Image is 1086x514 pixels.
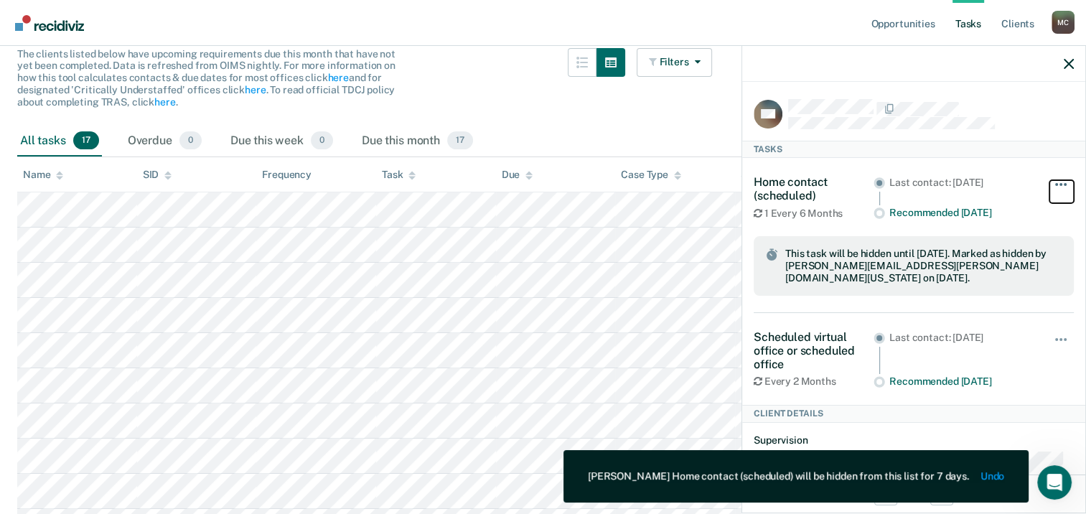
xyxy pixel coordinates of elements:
[311,131,333,150] span: 0
[754,375,874,388] div: Every 2 Months
[179,131,202,150] span: 0
[621,169,681,181] div: Case Type
[327,72,348,83] a: here
[245,84,266,95] a: here
[15,15,84,31] img: Recidiviz
[23,169,63,181] div: Name
[125,126,205,157] div: Overdue
[359,126,476,157] div: Due this month
[17,48,395,108] span: The clients listed below have upcoming requirements due this month that have not yet been complet...
[889,207,1034,219] div: Recommended [DATE]
[980,470,1004,482] button: Undo
[1037,465,1072,500] iframe: Intercom live chat
[754,175,874,202] div: Home contact (scheduled)
[143,169,172,181] div: SID
[502,169,533,181] div: Due
[754,330,874,372] div: Scheduled virtual office or scheduled office
[262,169,312,181] div: Frequency
[742,141,1085,158] div: Tasks
[1052,11,1075,34] div: M C
[588,470,969,482] div: [PERSON_NAME] Home contact (scheduled) will be hidden from this list for 7 days.
[154,96,175,108] a: here
[754,434,1074,447] dt: Supervision
[889,375,1034,388] div: Recommended [DATE]
[637,48,713,77] button: Filters
[741,169,835,181] div: Supervision Level
[742,405,1085,422] div: Client Details
[73,131,99,150] span: 17
[889,177,1034,189] div: Last contact: [DATE]
[1052,11,1075,34] button: Profile dropdown button
[228,126,336,157] div: Due this week
[785,248,1062,284] span: This task will be hidden until [DATE]. Marked as hidden by [PERSON_NAME][EMAIL_ADDRESS][PERSON_NA...
[382,169,416,181] div: Task
[754,207,874,220] div: 1 Every 6 Months
[889,332,1034,344] div: Last contact: [DATE]
[447,131,473,150] span: 17
[17,126,102,157] div: All tasks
